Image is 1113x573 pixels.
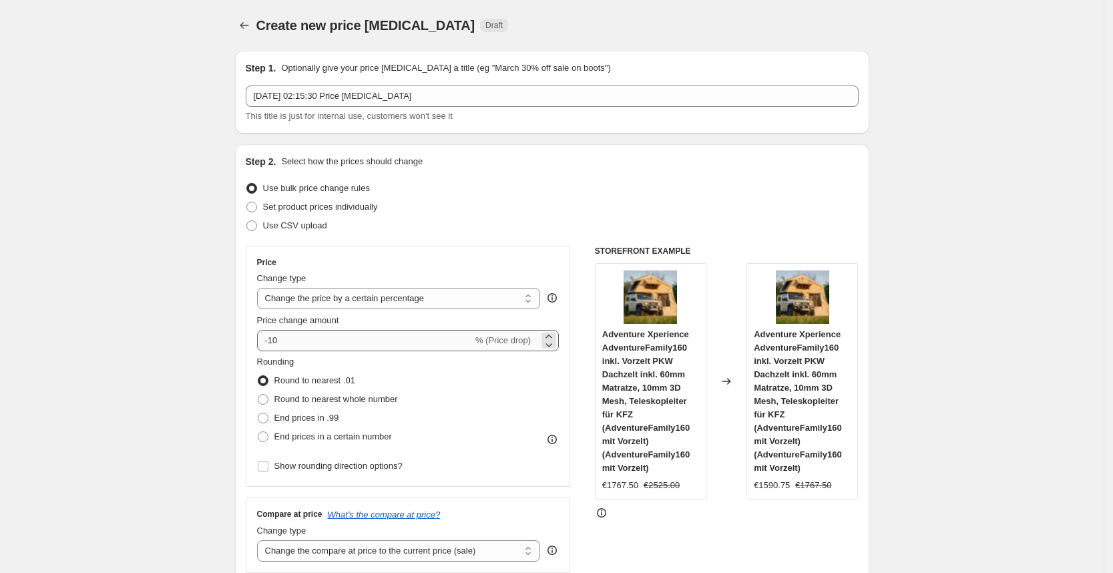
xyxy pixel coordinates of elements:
[602,329,690,473] span: Adventure Xperience AdventureFamily160 inkl. Vorzelt PKW Dachzelt inkl. 60mm Matratze, 10mm 3D Me...
[776,270,829,324] img: 81NrXlYg7TL._AC_SL1500_80x.jpg
[257,257,276,268] h3: Price
[595,246,859,256] h6: STOREFRONT EXAMPLE
[274,394,398,404] span: Round to nearest whole number
[545,544,559,557] div: help
[246,155,276,168] h2: Step 2.
[274,375,355,385] span: Round to nearest .01
[281,155,423,168] p: Select how the prices should change
[263,220,327,230] span: Use CSV upload
[246,111,453,121] span: This title is just for internal use, customers won't see it
[475,335,531,345] span: % (Price drop)
[644,479,680,492] strike: €2525.00
[328,510,441,520] button: What's the compare at price?
[624,270,677,324] img: 81NrXlYg7TL._AC_SL1500_80x.jpg
[485,20,503,31] span: Draft
[602,479,638,492] div: €1767.50
[754,329,842,473] span: Adventure Xperience AdventureFamily160 inkl. Vorzelt PKW Dachzelt inkl. 60mm Matratze, 10mm 3D Me...
[246,61,276,75] h2: Step 1.
[257,315,339,325] span: Price change amount
[256,18,475,33] span: Create new price [MEDICAL_DATA]
[795,479,831,492] strike: €1767.50
[257,526,306,536] span: Change type
[274,461,403,471] span: Show rounding direction options?
[263,202,378,212] span: Set product prices individually
[274,431,392,441] span: End prices in a certain number
[257,509,322,520] h3: Compare at price
[263,183,370,193] span: Use bulk price change rules
[545,291,559,305] div: help
[257,273,306,283] span: Change type
[235,16,254,35] button: Price change jobs
[257,357,294,367] span: Rounding
[274,413,339,423] span: End prices in .99
[257,330,473,351] input: -15
[246,85,859,107] input: 30% off holiday sale
[754,479,790,492] div: €1590.75
[281,61,610,75] p: Optionally give your price [MEDICAL_DATA] a title (eg "March 30% off sale on boots")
